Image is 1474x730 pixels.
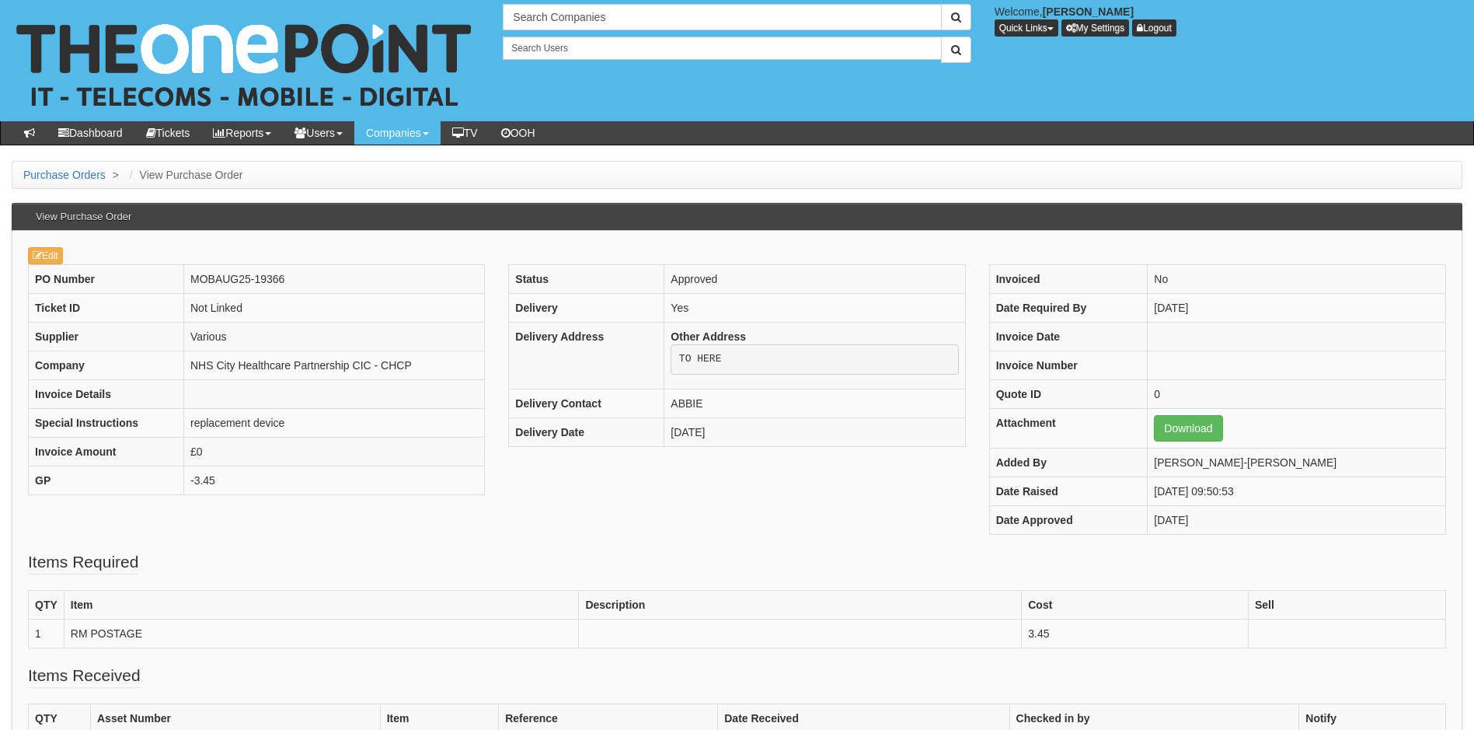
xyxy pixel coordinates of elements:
[184,466,485,494] td: -3.45
[184,408,485,437] td: replacement device
[23,169,106,181] a: Purchase Orders
[134,121,202,145] a: Tickets
[1248,590,1445,619] th: Sell
[28,550,138,575] legend: Items Required
[354,121,441,145] a: Companies
[29,408,184,437] th: Special Instructions
[29,590,64,619] th: QTY
[989,351,1148,379] th: Invoice Number
[509,264,664,293] th: Status
[989,477,1148,505] th: Date Raised
[995,19,1058,37] button: Quick Links
[283,121,354,145] a: Users
[28,247,63,264] a: Edit
[989,505,1148,534] th: Date Approved
[126,167,243,183] li: View Purchase Order
[503,37,941,60] input: Search Users
[509,293,664,322] th: Delivery
[509,389,664,418] th: Delivery Contact
[1022,590,1249,619] th: Cost
[1148,448,1446,477] td: [PERSON_NAME]-[PERSON_NAME]
[29,351,184,379] th: Company
[28,664,141,688] legend: Items Received
[1022,619,1249,648] td: 3.45
[1132,19,1176,37] a: Logout
[29,437,184,466] th: Invoice Amount
[671,330,746,343] b: Other Address
[29,264,184,293] th: PO Number
[184,293,485,322] td: Not Linked
[29,619,64,648] td: 1
[1148,477,1446,505] td: [DATE] 09:50:53
[509,418,664,447] th: Delivery Date
[184,437,485,466] td: £0
[1148,293,1446,322] td: [DATE]
[64,619,579,648] td: RM POSTAGE
[1061,19,1130,37] a: My Settings
[109,169,123,181] span: >
[579,590,1022,619] th: Description
[184,351,485,379] td: NHS City Healthcare Partnership CIC - CHCP
[184,322,485,351] td: Various
[503,4,941,30] input: Search Companies
[29,379,184,408] th: Invoice Details
[47,121,134,145] a: Dashboard
[490,121,547,145] a: OOH
[441,121,490,145] a: TV
[29,466,184,494] th: GP
[1148,379,1446,408] td: 0
[29,293,184,322] th: Ticket ID
[1148,505,1446,534] td: [DATE]
[29,322,184,351] th: Supplier
[28,204,139,230] h3: View Purchase Order
[989,408,1148,448] th: Attachment
[989,264,1148,293] th: Invoiced
[64,590,579,619] th: Item
[1154,415,1222,442] a: Download
[989,293,1148,322] th: Date Required By
[1148,264,1446,293] td: No
[989,379,1148,408] th: Quote ID
[983,4,1474,37] div: Welcome,
[664,418,965,447] td: [DATE]
[664,389,965,418] td: ABBIE
[989,322,1148,351] th: Invoice Date
[664,293,965,322] td: Yes
[989,448,1148,477] th: Added By
[664,264,965,293] td: Approved
[184,264,485,293] td: MOBAUG25-19366
[201,121,283,145] a: Reports
[509,322,664,389] th: Delivery Address
[1043,5,1134,18] b: [PERSON_NAME]
[671,344,958,375] pre: TO HERE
